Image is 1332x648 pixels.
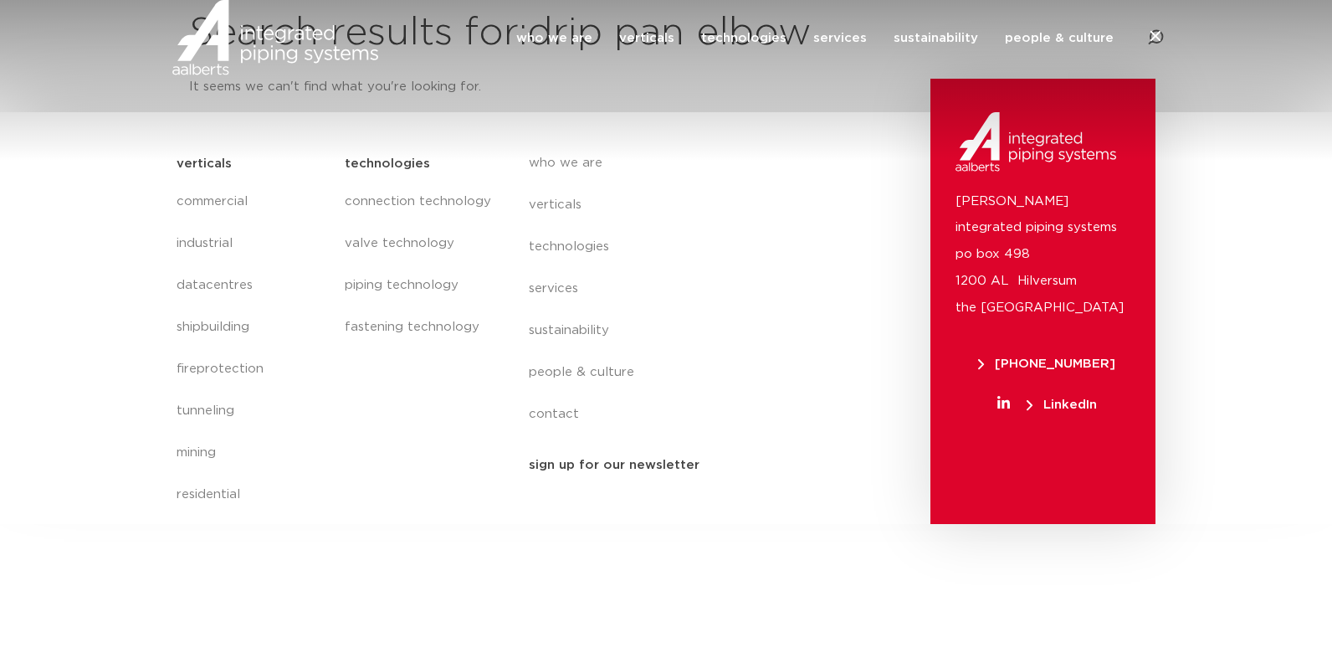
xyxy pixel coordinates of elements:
p: [PERSON_NAME] integrated piping systems po box 498 1200 AL Hilversum the [GEOGRAPHIC_DATA] [955,188,1130,322]
a: verticals [529,184,835,226]
span: LinkedIn [1027,399,1097,411]
a: fireprotection [177,348,328,390]
a: industrial [177,223,328,265]
a: services [813,4,867,72]
a: mining [177,432,328,474]
a: commercial [177,181,328,223]
a: valve technology [345,223,495,265]
a: people & culture [529,352,835,393]
a: technologies [529,226,835,268]
nav: Menu [345,181,495,348]
nav: Menu [516,4,1114,72]
a: datacentres [177,265,328,306]
a: connection technology [345,181,495,223]
nav: Menu [529,142,835,435]
a: services [529,268,835,310]
a: LinkedIn [955,399,1139,411]
a: residential [177,474,328,516]
a: fastening technology [345,306,495,348]
a: tunneling [177,390,328,432]
a: piping technology [345,265,495,306]
a: sustainability [529,310,835,352]
span: [PHONE_NUMBER] [978,357,1115,370]
a: who we are [529,142,835,184]
a: who we are [516,4,592,72]
a: verticals [619,4,674,72]
nav: Menu [177,181,328,516]
a: people & culture [1005,4,1114,72]
a: technologies [701,4,786,72]
a: shipbuilding [177,306,328,348]
a: sustainability [894,4,978,72]
h5: technologies [345,151,430,177]
a: contact [529,393,835,435]
a: [PHONE_NUMBER] [955,357,1139,370]
h5: verticals [177,151,232,177]
h5: sign up for our newsletter [529,452,699,479]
